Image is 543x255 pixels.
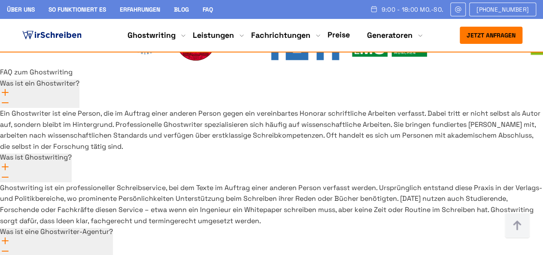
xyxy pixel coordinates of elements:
img: logo ghostwriter-österreich [21,29,83,42]
a: Über uns [7,6,35,13]
a: Fachrichtungen [251,30,310,40]
span: 9:00 - 18:00 Mo.-So. [381,6,443,13]
span: [PHONE_NUMBER] [476,6,529,13]
a: Erfahrungen [120,6,160,13]
a: So funktioniert es [49,6,106,13]
a: [PHONE_NUMBER] [469,3,536,16]
a: Leistungen [193,30,234,40]
a: FAQ [203,6,213,13]
img: Schedule [370,6,378,12]
button: Jetzt anfragen [460,27,522,44]
a: Ghostwriting [127,30,176,40]
a: Preise [328,30,350,40]
img: Email [454,6,462,13]
a: Blog [174,6,189,13]
a: Generatoren [367,30,413,40]
img: button top [504,213,530,239]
